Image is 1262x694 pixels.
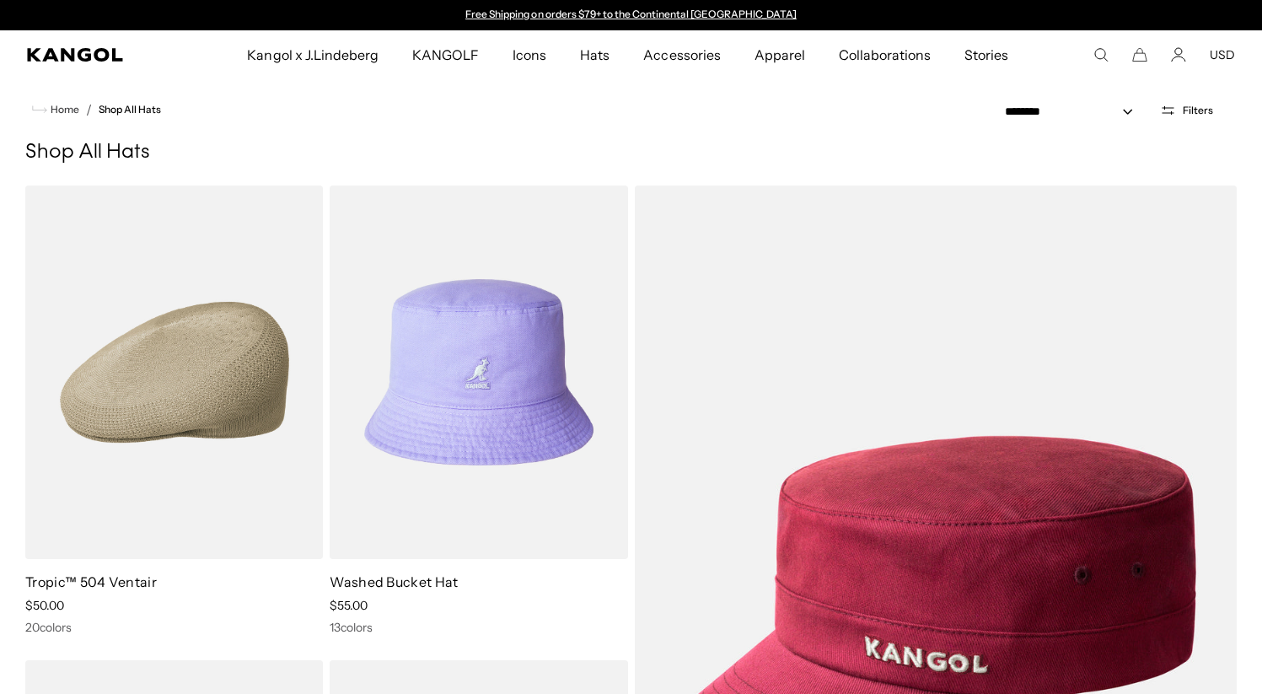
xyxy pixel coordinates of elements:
[465,8,797,20] a: Free Shipping on orders $79+ to the Continental [GEOGRAPHIC_DATA]
[1150,103,1223,118] button: Open filters
[1132,47,1147,62] button: Cart
[458,8,805,22] slideshow-component: Announcement bar
[412,30,479,79] span: KANGOLF
[1183,105,1213,116] span: Filters
[626,30,737,79] a: Accessories
[25,620,323,635] div: 20 colors
[738,30,822,79] a: Apparel
[964,30,1008,79] span: Stories
[755,30,805,79] span: Apparel
[496,30,563,79] a: Icons
[32,102,79,117] a: Home
[330,620,627,635] div: 13 colors
[99,104,161,116] a: Shop All Hats
[79,100,92,120] li: /
[1210,47,1235,62] button: USD
[330,598,368,613] span: $55.00
[839,30,931,79] span: Collaborations
[47,104,79,116] span: Home
[330,573,458,590] a: Washed Bucket Hat
[25,140,1237,165] h1: Shop All Hats
[563,30,626,79] a: Hats
[822,30,948,79] a: Collaborations
[230,30,395,79] a: Kangol x J.Lindeberg
[458,8,805,22] div: Announcement
[25,598,64,613] span: $50.00
[948,30,1025,79] a: Stories
[458,8,805,22] div: 1 of 2
[643,30,720,79] span: Accessories
[1093,47,1109,62] summary: Search here
[513,30,546,79] span: Icons
[247,30,379,79] span: Kangol x J.Lindeberg
[1171,47,1186,62] a: Account
[580,30,610,79] span: Hats
[395,30,496,79] a: KANGOLF
[998,103,1150,121] select: Sort by: Featured
[330,186,627,559] img: Washed Bucket Hat
[27,48,163,62] a: Kangol
[25,573,157,590] a: Tropic™ 504 Ventair
[25,186,323,559] img: Tropic™ 504 Ventair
